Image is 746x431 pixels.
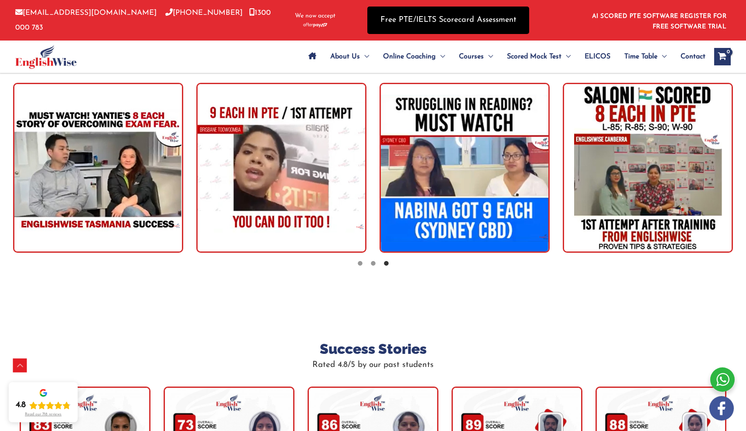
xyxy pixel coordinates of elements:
img: null [380,83,550,253]
a: ELICOS [578,41,617,72]
span: Scored Mock Test [507,41,561,72]
a: [PHONE_NUMBER] [165,9,243,17]
span: Menu Toggle [561,41,571,72]
span: We now accept [295,12,335,20]
a: About UsMenu Toggle [323,41,376,72]
span: Time Table [624,41,657,72]
a: Scored Mock TestMenu Toggle [500,41,578,72]
p: Rated 4.8/5 by our past students [13,358,733,372]
a: Time TableMenu Toggle [617,41,674,72]
span: Menu Toggle [360,41,369,72]
a: Online CoachingMenu Toggle [376,41,452,72]
a: Contact [674,41,705,72]
img: null [196,83,366,253]
span: ELICOS [585,41,610,72]
span: Menu Toggle [657,41,667,72]
nav: Site Navigation: Main Menu [301,41,705,72]
span: Online Coaching [383,41,436,72]
a: CoursesMenu Toggle [452,41,500,72]
span: Courses [459,41,484,72]
a: [EMAIL_ADDRESS][DOMAIN_NAME] [15,9,157,17]
img: null [13,83,183,253]
span: Contact [681,41,705,72]
div: Read our 718 reviews [25,412,62,417]
div: 4.8 [16,400,26,411]
a: Free PTE/IELTS Scorecard Assessment [367,7,529,34]
aside: Header Widget 1 [587,6,731,34]
img: white-facebook.png [709,396,734,421]
a: 1300 000 783 [15,9,271,31]
span: Menu Toggle [436,41,445,72]
span: Menu Toggle [484,41,493,72]
h3: Success Stories [13,340,733,358]
div: Rating: 4.8 out of 5 [16,400,71,411]
span: About Us [330,41,360,72]
img: null [563,83,733,253]
img: Afterpay-Logo [303,23,327,27]
img: cropped-ew-logo [15,45,77,69]
a: View Shopping Cart, empty [714,48,731,65]
a: AI SCORED PTE SOFTWARE REGISTER FOR FREE SOFTWARE TRIAL [592,13,727,30]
